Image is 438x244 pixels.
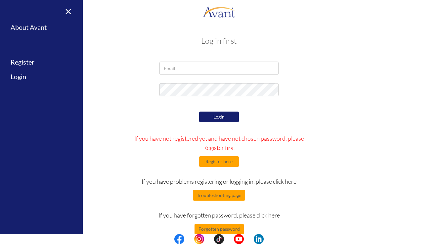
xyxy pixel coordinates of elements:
button: Register here [199,156,239,167]
button: Login [199,112,239,122]
img: blank.png [224,234,234,244]
h3: Log in first [30,36,408,45]
input: Email [159,62,279,75]
p: If you have not registered yet and have not chosen password, please Register first [127,134,311,152]
img: blank.png [244,234,254,244]
img: li.png [254,234,264,244]
p: If you have problems registering or logging in, please click here [127,177,311,186]
img: yt.png [234,234,244,244]
img: in.png [194,234,204,244]
img: blank.png [184,234,194,244]
img: blank.png [204,234,214,244]
img: fb.png [174,234,184,244]
img: logo.png [202,2,236,22]
button: Troubleshooting page [193,190,245,201]
img: tt.png [214,234,224,244]
button: Forgotten password [195,224,244,234]
p: If you have forgotten password, please click here [127,211,311,220]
